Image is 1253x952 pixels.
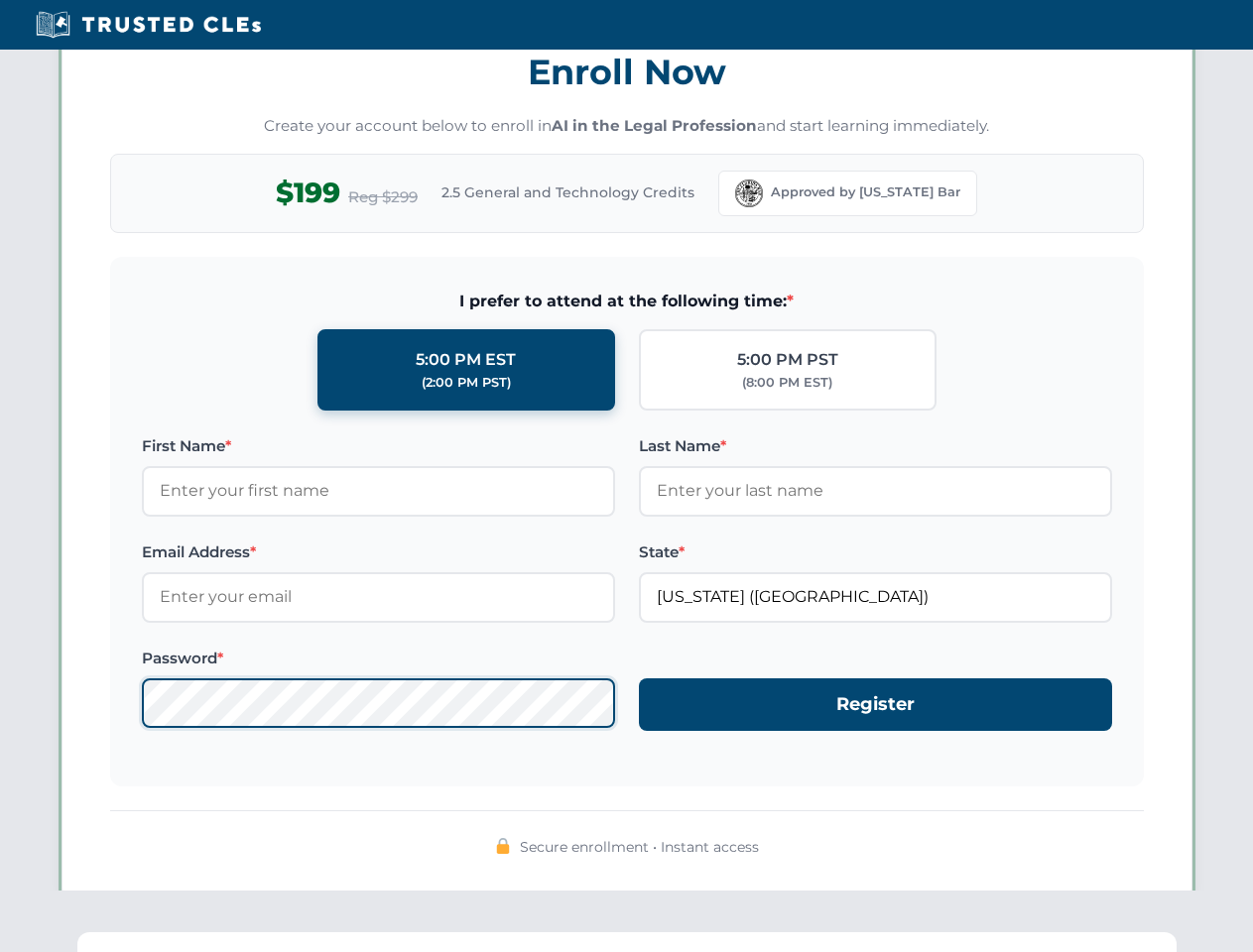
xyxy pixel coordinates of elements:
[639,466,1112,516] input: Enter your last name
[639,678,1112,731] button: Register
[552,116,757,135] strong: AI in the Legal Profession
[737,347,838,373] div: 5:00 PM PST
[441,181,694,203] span: 2.5 General and Technology Credits
[276,171,340,215] span: $199
[110,115,1144,138] p: Create your account below to enroll in and start learning immediately.
[142,434,615,458] label: First Name
[742,373,832,393] div: (8:00 PM EST)
[142,572,615,622] input: Enter your email
[639,434,1112,458] label: Last Name
[110,41,1144,103] h3: Enroll Now
[142,466,615,516] input: Enter your first name
[142,289,1112,314] span: I prefer to attend at the following time:
[495,838,511,854] img: 🔒
[422,373,511,393] div: (2:00 PM PST)
[142,647,615,670] label: Password
[348,185,418,209] span: Reg $299
[520,836,759,858] span: Secure enrollment • Instant access
[416,347,516,373] div: 5:00 PM EST
[639,540,1112,564] label: State
[142,540,615,564] label: Email Address
[735,179,763,207] img: Florida Bar
[639,572,1112,622] input: Florida (FL)
[30,10,267,40] img: Trusted CLEs
[771,182,960,202] span: Approved by [US_STATE] Bar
